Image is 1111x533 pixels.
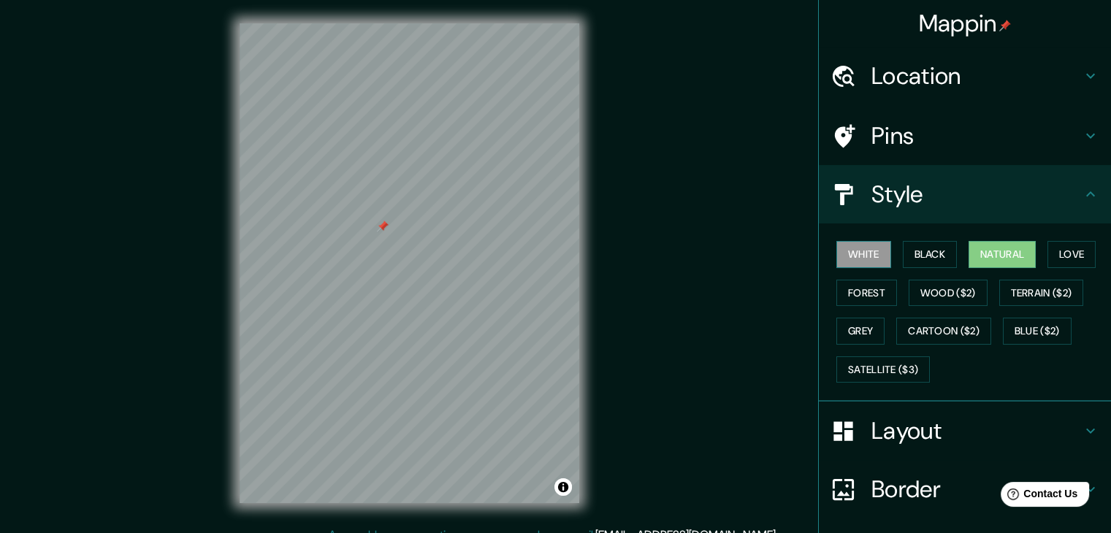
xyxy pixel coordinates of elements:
canvas: Map [240,23,579,503]
button: Terrain ($2) [999,280,1084,307]
button: Wood ($2) [909,280,988,307]
h4: Location [871,61,1082,91]
button: Love [1047,241,1096,268]
div: Border [819,460,1111,518]
h4: Style [871,180,1082,209]
div: Style [819,165,1111,223]
button: White [836,241,891,268]
button: Natural [969,241,1036,268]
div: Location [819,47,1111,105]
button: Black [903,241,958,268]
h4: Pins [871,121,1082,150]
iframe: Help widget launcher [981,476,1095,517]
h4: Mappin [919,9,1012,38]
button: Satellite ($3) [836,356,930,383]
img: pin-icon.png [999,20,1011,31]
button: Grey [836,318,885,345]
h4: Border [871,475,1082,504]
button: Cartoon ($2) [896,318,991,345]
div: Pins [819,107,1111,165]
button: Blue ($2) [1003,318,1072,345]
button: Forest [836,280,897,307]
button: Toggle attribution [554,478,572,496]
h4: Layout [871,416,1082,445]
div: Layout [819,402,1111,460]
